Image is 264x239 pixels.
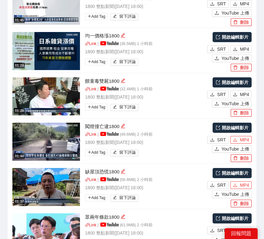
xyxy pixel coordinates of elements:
span: Add Tag [85,13,108,20]
div: 01:37 [14,199,25,204]
span: plus [88,196,91,199]
span: download [233,92,237,97]
span: edit [121,214,125,219]
span: MP4 [240,91,249,98]
a: 開啟編輯影片 [213,77,252,87]
span: edit [113,14,117,19]
span: delete [233,201,238,206]
div: 編輯 [121,213,125,221]
span: edit [113,150,117,155]
span: link [85,223,89,227]
img: yt_logo_rgb_light.a676ea31.png [100,223,119,227]
span: download [233,183,237,188]
img: yt_logo_rgb_light.a676ea31.png [100,41,119,45]
span: plus [88,14,91,18]
span: plus [88,60,91,63]
button: downloadSRT [207,227,229,234]
span: SRT [217,136,226,143]
span: MP4 [240,136,249,143]
button: uploadYouTube 上傳 [212,145,252,153]
span: upload [214,101,219,107]
span: delete [233,20,238,25]
span: link [85,178,89,182]
span: SRT [217,227,226,234]
span: link [85,132,89,136]
a: 開啟編輯影片 [213,168,252,178]
span: export [216,171,220,175]
span: edit [113,60,117,64]
span: edit [113,105,117,110]
span: plus [88,105,91,109]
span: YouTube 上傳 [221,10,249,16]
span: export [216,35,220,39]
button: edit留下評論 [110,149,139,156]
button: downloadMP4 [230,181,252,189]
span: export [216,126,220,130]
span: download [210,92,214,97]
button: uploadYouTube 上傳 [212,100,252,107]
button: edit留下評論 [110,13,139,20]
button: delete刪除 [231,200,252,207]
div: 缺屋頂恐慌1800 [85,168,206,176]
p: 1800 整點新聞 ( [DATE] 18:00 ) [85,139,206,146]
span: YouTube 上傳 [221,100,249,107]
p: 1800 整點新聞 ( [DATE] 18:00 ) [85,184,206,191]
span: upload [214,11,219,16]
a: linkLink [85,132,96,137]
button: downloadMP4 [230,91,252,98]
span: SRT [217,182,226,189]
span: plus [88,150,91,154]
span: link [85,42,89,46]
div: 編輯 [121,32,125,40]
p: | | 32.4 MB | 1 小時前 [85,86,206,93]
span: MP4 [240,227,249,234]
button: edit留下評論 [110,59,139,66]
span: SRT [217,46,226,53]
span: YouTube 上傳 [221,55,249,62]
div: 餵童毒雙屍1800 [85,77,206,85]
span: download [233,138,237,143]
a: linkLink [85,87,96,91]
img: 1a989393-b0bf-45a1-b76f-7a5d82aaed43.jpg [12,32,80,70]
img: yt_logo_rgb_light.a676ea31.png [100,132,119,136]
button: delete刪除 [231,18,252,26]
a: 開啟編輯影片 [213,32,252,42]
span: Add Tag [85,104,108,111]
button: delete刪除 [231,64,252,71]
div: 均一價格漲1800 [85,32,206,40]
div: 編輯 [121,77,125,85]
span: upload [214,56,219,61]
span: YouTube 上傳 [221,191,249,198]
span: export [216,216,220,221]
span: download [210,138,214,143]
span: delete [233,111,238,116]
p: | | 49.6 MB | 2 小時前 [85,132,206,138]
span: download [233,2,237,7]
span: link [85,87,89,91]
p: | | 36.5 MB | 1 小時前 [85,41,206,47]
div: 01:45 [14,17,25,23]
button: downloadSRT [207,136,229,144]
button: uploadYouTube 上傳 [212,9,252,17]
div: 闖燈撞亡逮1800 [85,123,206,130]
span: download [210,2,214,7]
p: | | 56.8 MB | 2 小時前 [85,177,206,183]
span: SRT [217,91,226,98]
span: download [210,47,214,52]
span: MP4 [240,0,249,7]
a: linkLink [85,178,96,182]
button: downloadMP4 [230,227,252,234]
span: download [233,47,237,52]
span: Add Tag [85,58,108,65]
span: Add Tag [85,149,108,156]
span: edit [121,169,125,174]
button: edit留下評論 [110,195,139,202]
span: YouTube 上傳 [221,145,249,152]
button: uploadYouTube 上傳 [212,55,252,62]
button: downloadSRT [207,45,229,53]
span: Add Tag [85,194,108,201]
a: linkLink [85,42,96,46]
p: 1800 整點新聞 ( [DATE] 18:00 ) [85,94,206,100]
button: delete刪除 [231,109,252,117]
span: delete [233,156,238,161]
